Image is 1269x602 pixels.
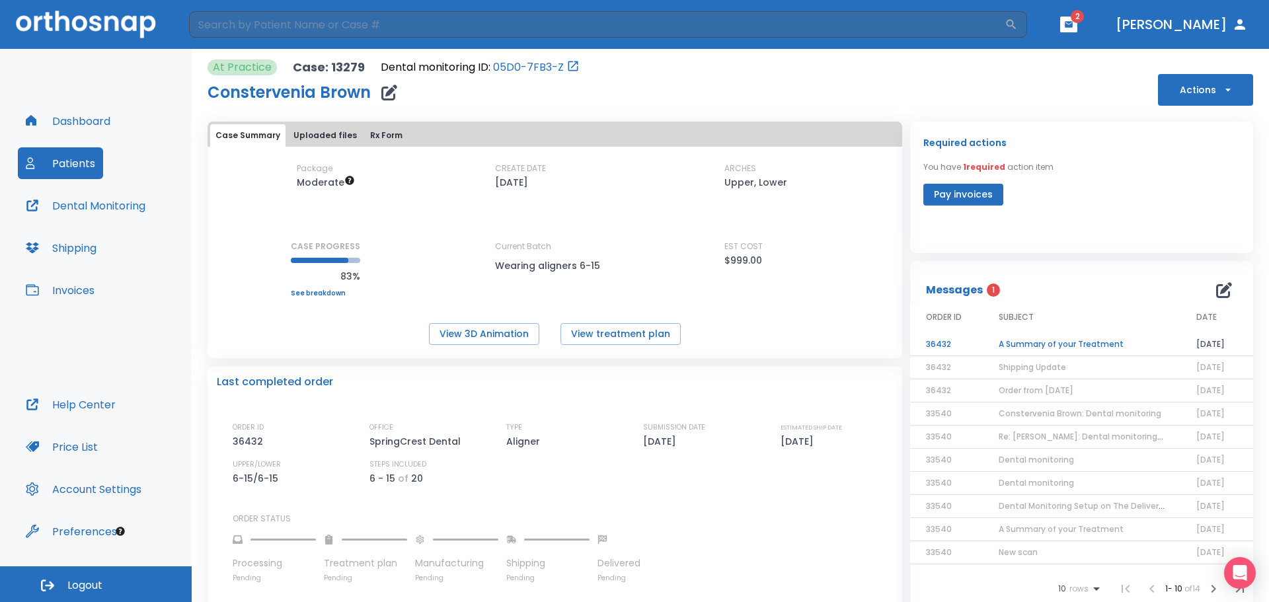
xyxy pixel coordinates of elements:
span: DATE [1196,311,1217,323]
button: Case Summary [210,124,286,147]
button: Price List [18,431,106,463]
span: [DATE] [1196,431,1225,442]
p: Case: 13279 [293,59,365,75]
p: Treatment plan [324,556,407,570]
a: See breakdown [291,289,360,297]
p: 6 - 15 [369,470,395,486]
button: Uploaded files [288,124,362,147]
span: [DATE] [1196,408,1225,419]
img: Orthosnap [16,11,156,38]
span: New scan [999,546,1038,558]
p: [DATE] [781,433,818,449]
p: CREATE DATE [495,163,546,174]
p: Required actions [923,135,1007,151]
p: Last completed order [217,374,333,390]
span: Constervenia Brown: Dental monitoring [999,408,1161,419]
span: [DATE] [1196,500,1225,511]
p: You have action item [923,161,1054,173]
div: Open patient in dental monitoring portal [381,59,580,75]
span: Dental monitoring [999,454,1074,465]
td: 36432 [910,333,983,356]
span: 33540 [926,477,952,488]
span: Logout [67,578,102,593]
span: [DATE] [1196,454,1225,465]
button: Dental Monitoring [18,190,153,221]
button: Dashboard [18,105,118,137]
p: EST COST [724,241,763,252]
p: Pending [233,573,316,583]
p: 36432 [233,433,268,449]
span: 33540 [926,408,952,419]
p: Package [297,163,332,174]
p: Delivered [597,556,640,570]
input: Search by Patient Name or Case # [189,11,1005,38]
button: Invoices [18,274,102,306]
p: STEPS INCLUDED [369,459,426,470]
p: SUBMISSION DATE [643,422,705,433]
p: Current Batch [495,241,614,252]
div: Open Intercom Messenger [1224,557,1256,589]
p: Pending [506,573,590,583]
p: ORDER ID [233,422,264,433]
span: Dental Monitoring Setup on The Delivery Day [999,500,1181,511]
button: Preferences [18,515,125,547]
p: Upper, Lower [724,174,787,190]
div: tabs [210,124,900,147]
span: 33540 [926,454,952,465]
p: 83% [291,268,360,284]
p: Aligner [506,433,545,449]
p: UPPER/LOWER [233,459,281,470]
span: Re: [PERSON_NAME]: Dental monitoring | [13279:33540] [999,431,1222,442]
span: 33540 [926,546,952,558]
div: Tooltip anchor [114,525,126,537]
button: Account Settings [18,473,149,505]
p: of [398,470,408,486]
p: 20 [411,470,423,486]
p: ARCHES [724,163,756,174]
p: Dental monitoring ID: [381,59,490,75]
p: ESTIMATED SHIP DATE [781,422,842,433]
p: Messages [926,282,983,298]
button: Patients [18,147,103,179]
span: Shipping Update [999,361,1066,373]
p: SpringCrest Dental [369,433,465,449]
span: rows [1066,584,1089,593]
span: 1 required [963,161,1005,172]
span: Up to 20 Steps (40 aligners) [297,176,355,189]
span: Dental monitoring [999,477,1074,488]
span: 2 [1071,10,1084,23]
span: 33540 [926,500,952,511]
td: [DATE] [1180,333,1253,356]
button: View 3D Animation [429,323,539,345]
p: Wearing aligners 6-15 [495,258,614,274]
span: of 14 [1184,583,1200,594]
p: OFFICE [369,422,393,433]
button: View treatment plan [560,323,681,345]
p: [DATE] [495,174,528,190]
span: [DATE] [1196,385,1225,396]
p: At Practice [213,59,272,75]
p: Pending [324,573,407,583]
a: Shipping [18,232,104,264]
p: TYPE [506,422,522,433]
p: Shipping [506,556,590,570]
button: Pay invoices [923,184,1003,206]
p: Manufacturing [415,556,498,570]
span: [DATE] [1196,477,1225,488]
button: Rx Form [365,124,408,147]
p: Pending [415,573,498,583]
span: [DATE] [1196,546,1225,558]
span: A Summary of your Treatment [999,523,1124,535]
span: ORDER ID [926,311,962,323]
span: [DATE] [1196,361,1225,373]
td: A Summary of your Treatment [983,333,1180,356]
p: CASE PROGRESS [291,241,360,252]
span: 33540 [926,523,952,535]
button: Help Center [18,389,124,420]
